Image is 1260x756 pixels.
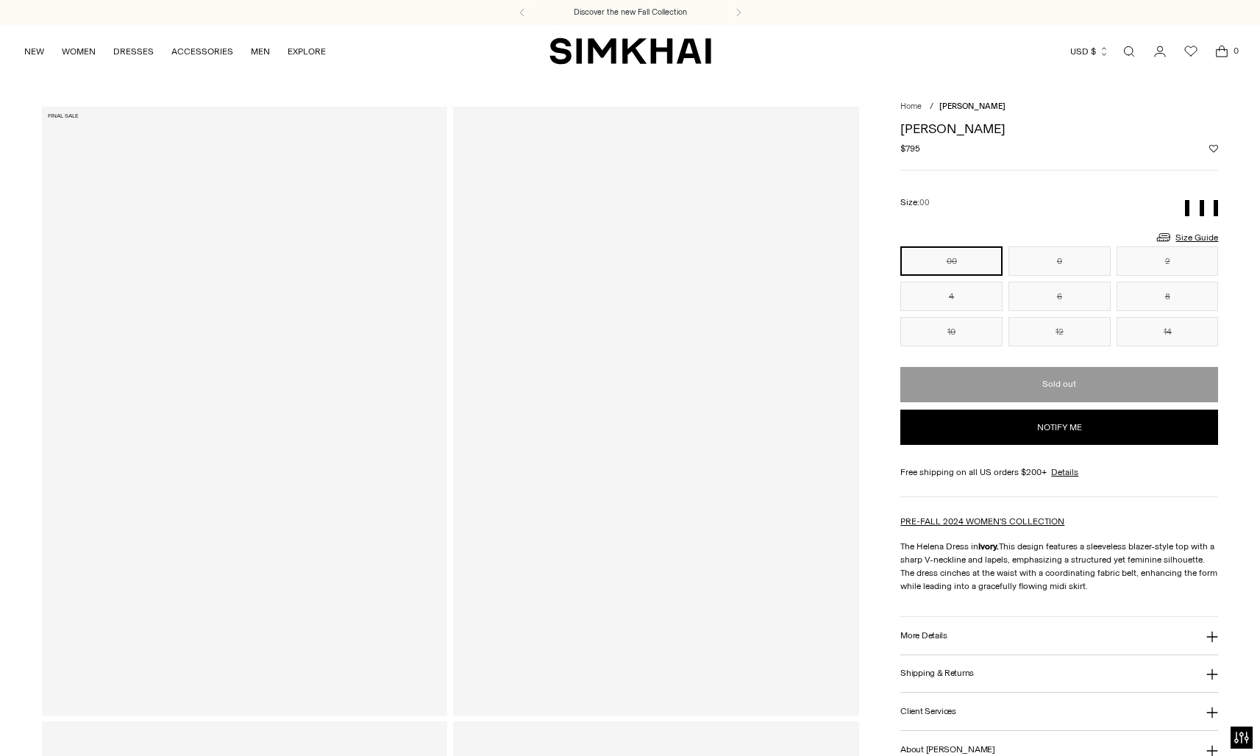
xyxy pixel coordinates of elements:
span: 00 [919,198,930,207]
button: Shipping & Returns [900,655,1218,693]
a: SIMKHAI [549,37,711,65]
a: Discover the new Fall Collection [574,7,687,18]
button: 14 [1117,317,1219,346]
label: Size: [900,196,930,210]
button: 00 [900,246,1003,276]
button: 0 [1008,246,1111,276]
h3: About [PERSON_NAME] [900,745,994,755]
button: 4 [900,282,1003,311]
a: EXPLORE [288,35,326,68]
a: Open search modal [1114,37,1144,66]
span: [PERSON_NAME] [939,101,1005,111]
a: NEW [24,35,44,68]
button: 10 [900,317,1003,346]
a: WOMEN [62,35,96,68]
button: 2 [1117,246,1219,276]
a: MEN [251,35,270,68]
a: Open cart modal [1207,37,1236,66]
a: Details [1051,466,1078,479]
div: / [930,101,933,113]
a: Go to the account page [1145,37,1175,66]
button: Notify me [900,410,1218,445]
h1: [PERSON_NAME] [900,122,1218,135]
button: 6 [1008,282,1111,311]
button: 12 [1008,317,1111,346]
a: ACCESSORIES [171,35,233,68]
nav: breadcrumbs [900,101,1218,113]
strong: Ivory. [978,541,999,552]
a: Size Guide [1155,228,1218,246]
h3: Shipping & Returns [900,668,974,678]
a: Helena Dress [42,107,448,715]
h3: More Details [900,631,947,641]
h3: Client Services [900,707,956,716]
a: PRE-FALL 2024 WOMEN'S COLLECTION [900,516,1064,527]
a: DRESSES [113,35,154,68]
button: Client Services [900,693,1218,730]
button: 8 [1117,282,1219,311]
span: $795 [900,142,920,155]
div: Free shipping on all US orders $200+ [900,466,1218,479]
p: The Helena Dress in This design features a sleeveless blazer-style top with a sharp V-neckline an... [900,540,1218,593]
button: More Details [900,617,1218,655]
span: 0 [1229,44,1242,57]
a: Home [900,101,922,111]
button: Add to Wishlist [1209,144,1218,153]
a: Helena Dress [453,107,859,715]
button: USD $ [1070,35,1109,68]
a: Wishlist [1176,37,1206,66]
